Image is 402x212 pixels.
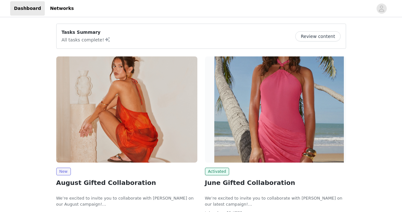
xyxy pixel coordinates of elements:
[205,168,229,175] span: Activated
[56,178,197,187] h2: August Gifted Collaboration
[56,168,71,175] span: New
[295,31,340,41] button: Review content
[205,195,346,208] p: We’re excited to invite you to collaborate with [PERSON_NAME] on our latest campaign!
[62,36,111,43] p: All tasks complete!
[56,195,197,208] p: We’re excited to invite you to collaborate with [PERSON_NAME] on our August campaign!
[205,56,346,163] img: Peppermayo AUS
[46,1,78,16] a: Networks
[378,4,385,14] div: avatar
[56,56,197,163] img: Peppermayo UK
[10,1,45,16] a: Dashboard
[205,178,346,187] h2: June Gifted Collaboration
[62,29,111,36] p: Tasks Summary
